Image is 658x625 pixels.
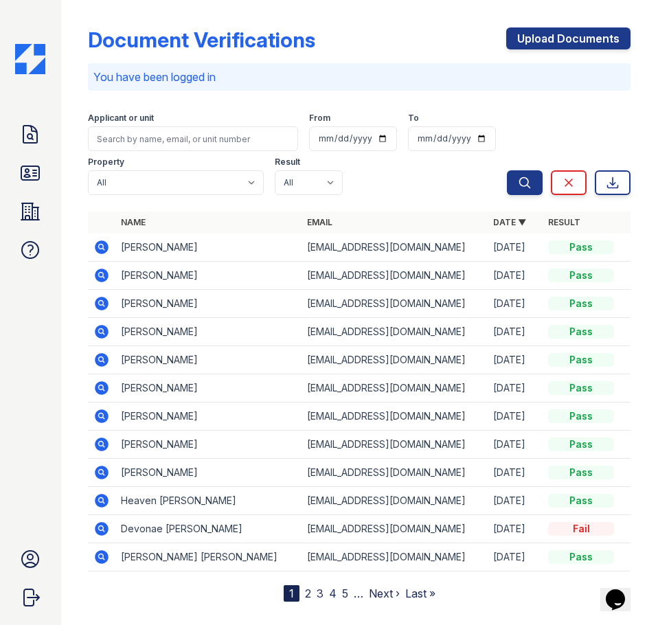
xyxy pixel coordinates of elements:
div: Pass [548,437,614,451]
div: Pass [548,494,614,508]
a: 3 [317,587,324,600]
td: [PERSON_NAME] [PERSON_NAME] [115,543,302,571]
td: [EMAIL_ADDRESS][DOMAIN_NAME] [302,346,488,374]
div: Pass [548,325,614,339]
td: Heaven [PERSON_NAME] [115,487,302,515]
label: Applicant or unit [88,113,154,124]
a: 5 [342,587,348,600]
div: Document Verifications [88,27,315,52]
label: From [309,113,330,124]
td: [PERSON_NAME] [115,459,302,487]
label: Property [88,157,124,168]
div: Fail [548,522,614,536]
a: Result [548,217,580,227]
iframe: chat widget [600,570,644,611]
td: [DATE] [488,459,543,487]
td: [DATE] [488,431,543,459]
td: [PERSON_NAME] [115,234,302,262]
td: [DATE] [488,262,543,290]
td: [DATE] [488,374,543,402]
span: … [354,585,363,602]
div: Pass [548,297,614,310]
td: [DATE] [488,318,543,346]
td: [PERSON_NAME] [115,262,302,290]
td: [EMAIL_ADDRESS][DOMAIN_NAME] [302,318,488,346]
img: CE_Icon_Blue-c292c112584629df590d857e76928e9f676e5b41ef8f769ba2f05ee15b207248.png [15,44,45,74]
td: [DATE] [488,290,543,318]
td: [EMAIL_ADDRESS][DOMAIN_NAME] [302,459,488,487]
td: [DATE] [488,515,543,543]
td: [EMAIL_ADDRESS][DOMAIN_NAME] [302,487,488,515]
a: Last » [405,587,435,600]
td: [PERSON_NAME] [115,318,302,346]
a: Name [121,217,146,227]
td: [DATE] [488,487,543,515]
div: 1 [284,585,299,602]
td: Devonae [PERSON_NAME] [115,515,302,543]
td: [PERSON_NAME] [115,374,302,402]
div: Pass [548,409,614,423]
td: [EMAIL_ADDRESS][DOMAIN_NAME] [302,262,488,290]
td: [EMAIL_ADDRESS][DOMAIN_NAME] [302,431,488,459]
a: 2 [305,587,311,600]
td: [EMAIL_ADDRESS][DOMAIN_NAME] [302,374,488,402]
td: [DATE] [488,543,543,571]
td: [PERSON_NAME] [115,431,302,459]
td: [DATE] [488,402,543,431]
a: 4 [329,587,337,600]
a: Next › [369,587,400,600]
td: [PERSON_NAME] [115,402,302,431]
label: Result [275,157,300,168]
div: Pass [548,550,614,564]
a: Upload Documents [506,27,631,49]
td: [PERSON_NAME] [115,346,302,374]
td: [DATE] [488,346,543,374]
td: [EMAIL_ADDRESS][DOMAIN_NAME] [302,515,488,543]
div: Pass [548,269,614,282]
td: [EMAIL_ADDRESS][DOMAIN_NAME] [302,234,488,262]
td: [DATE] [488,234,543,262]
a: Date ▼ [493,217,526,227]
td: [EMAIL_ADDRESS][DOMAIN_NAME] [302,543,488,571]
div: Pass [548,353,614,367]
a: Email [307,217,332,227]
div: Pass [548,240,614,254]
td: [EMAIL_ADDRESS][DOMAIN_NAME] [302,290,488,318]
input: Search by name, email, or unit number [88,126,298,151]
td: [PERSON_NAME] [115,290,302,318]
td: [EMAIL_ADDRESS][DOMAIN_NAME] [302,402,488,431]
p: You have been logged in [93,69,625,85]
label: To [408,113,419,124]
div: Pass [548,381,614,395]
div: Pass [548,466,614,479]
